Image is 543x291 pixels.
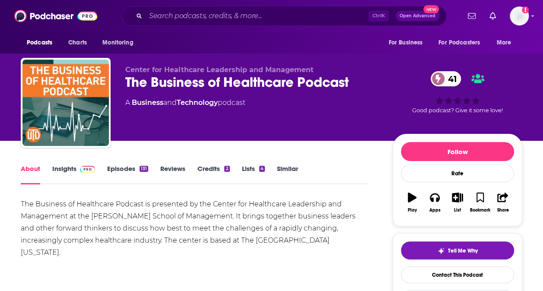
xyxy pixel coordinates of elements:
button: open menu [21,35,64,51]
img: Podchaser Pro [80,166,95,173]
button: Apps [423,187,446,218]
span: Ctrl K [368,10,389,22]
img: The Business of Healthcare Podcast [22,60,109,146]
img: Podchaser - Follow, Share and Rate Podcasts [14,8,97,24]
div: Share [497,208,508,213]
input: Search podcasts, credits, & more... [146,9,368,23]
div: Apps [429,208,441,213]
div: 41Good podcast? Give it some love! [393,66,522,119]
span: Podcasts [27,37,52,49]
button: Open AdvancedNew [396,11,439,21]
a: Show notifications dropdown [486,9,499,23]
span: Tell Me Why [448,247,478,254]
div: 2 [224,166,229,172]
a: Show notifications dropdown [464,9,479,23]
a: 41 [431,71,461,86]
div: Search podcasts, credits, & more... [122,6,447,26]
a: Credits2 [197,164,229,184]
a: Charts [63,35,92,51]
span: Open Advanced [400,14,435,18]
a: Episodes131 [107,164,148,184]
span: More [497,37,511,49]
img: User Profile [510,6,529,25]
a: Similar [277,164,298,184]
span: For Podcasters [438,37,480,49]
span: For Business [388,37,422,49]
div: List [454,208,461,213]
span: 41 [439,71,461,86]
div: 4 [259,166,265,172]
a: Reviews [160,164,185,184]
button: Play [401,187,423,218]
a: InsightsPodchaser Pro [52,164,95,184]
div: Rate [401,164,514,182]
div: 131 [140,166,148,172]
div: Bookmark [470,208,490,213]
button: open menu [433,35,492,51]
div: A podcast [125,98,245,108]
span: New [423,5,439,13]
span: Monitoring [102,37,133,49]
span: and [163,98,177,107]
a: Contact This Podcast [401,266,514,283]
button: open menu [382,35,433,51]
button: tell me why sparkleTell Me Why [401,241,514,259]
button: open menu [491,35,522,51]
a: Technology [177,98,218,107]
button: Show profile menu [510,6,529,25]
a: About [21,164,40,184]
img: tell me why sparkle [438,247,445,254]
span: Center for Healthcare Leadership and Management [125,66,314,74]
button: Follow [401,142,514,161]
button: List [446,187,469,218]
div: The Business of Healthcare Podcast is presented by the Center for Healthcare Leadership and Manag... [21,198,368,259]
span: Good podcast? Give it some love! [412,107,503,114]
div: Play [408,208,417,213]
span: Charts [68,37,87,49]
button: Bookmark [469,187,491,218]
button: open menu [96,35,144,51]
span: Logged in as Morgan16 [510,6,529,25]
button: Share [492,187,514,218]
svg: Add a profile image [522,6,529,13]
a: Business [132,98,163,107]
a: Lists4 [242,164,265,184]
